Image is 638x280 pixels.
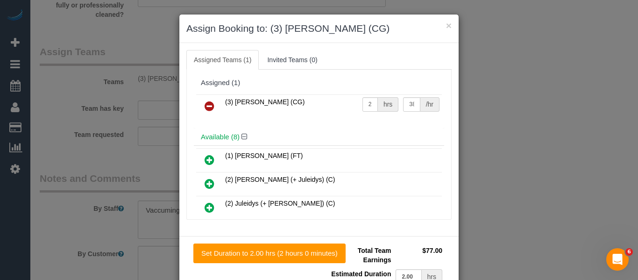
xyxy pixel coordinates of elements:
td: Total Team Earnings [326,244,393,267]
span: Estimated Duration [331,270,391,278]
div: Assigned (1) [201,79,437,87]
span: (2) [PERSON_NAME] (+ Juleidys) (C) [225,176,335,183]
button: × [446,21,452,30]
td: $77.00 [393,244,445,267]
div: /hr [420,97,440,112]
h4: Available (8) [201,133,437,141]
div: hrs [378,97,398,112]
h3: Assign Booking to: (3) [PERSON_NAME] (CG) [186,22,452,36]
span: (2) Juleidys (+ [PERSON_NAME]) (C) [225,200,335,207]
span: (1) [PERSON_NAME] (FT) [225,152,303,159]
span: (3) [PERSON_NAME] (CG) [225,98,305,106]
iframe: Intercom live chat [606,248,629,271]
a: Assigned Teams (1) [186,50,259,70]
a: Invited Teams (0) [260,50,325,70]
button: Set Duration to 2.00 hrs (2 hours 0 minutes) [193,244,346,263]
span: 6 [625,248,633,256]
